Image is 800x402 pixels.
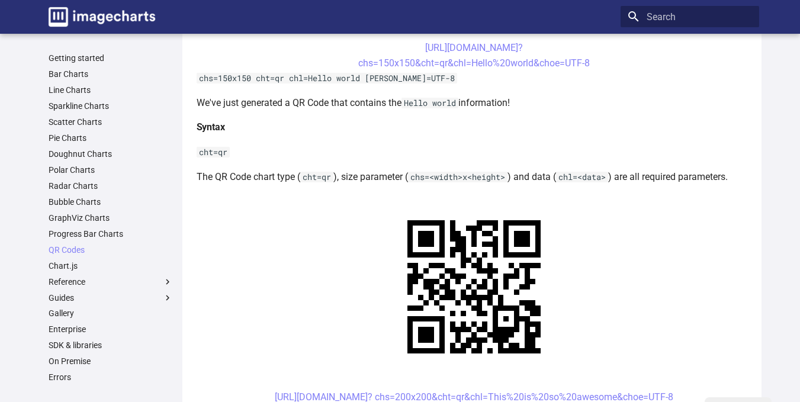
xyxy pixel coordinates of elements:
a: Sparkline Charts [49,101,173,111]
p: The QR Code chart type ( ), size parameter ( ) and data ( ) are all required parameters. [197,169,752,185]
label: Guides [49,292,173,303]
code: chs=150x150 cht=qr chl=Hello world [PERSON_NAME]=UTF-8 [197,73,457,83]
a: [URL][DOMAIN_NAME]?chs=150x150&cht=qr&chl=Hello%20world&choe=UTF-8 [358,42,590,69]
a: Enterprise [49,324,173,335]
a: SDK & libraries [49,340,173,350]
code: chs=<width>x<height> [408,172,507,182]
code: Hello world [401,98,458,108]
img: chart [381,194,567,380]
a: Line Charts [49,85,173,95]
a: Pie Charts [49,133,173,143]
a: Doughnut Charts [49,149,173,159]
code: cht=qr [300,172,333,182]
a: Bubble Charts [49,197,173,207]
a: Radar Charts [49,181,173,191]
a: Chart.js [49,261,173,271]
a: Image-Charts documentation [44,2,160,31]
code: chl=<data> [556,172,608,182]
a: Polar Charts [49,165,173,175]
label: Reference [49,276,173,287]
img: logo [49,7,155,27]
h4: Syntax [197,120,752,135]
a: Progress Bar Charts [49,229,173,239]
code: cht=qr [197,147,230,157]
a: On Premise [49,356,173,366]
a: Errors [49,372,173,382]
a: Bar Charts [49,69,173,79]
input: Search [621,6,759,27]
a: Gallery [49,308,173,319]
a: QR Codes [49,245,173,255]
a: GraphViz Charts [49,213,173,223]
a: Scatter Charts [49,117,173,127]
a: Getting started [49,53,173,63]
p: We've just generated a QR Code that contains the information! [197,95,752,111]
